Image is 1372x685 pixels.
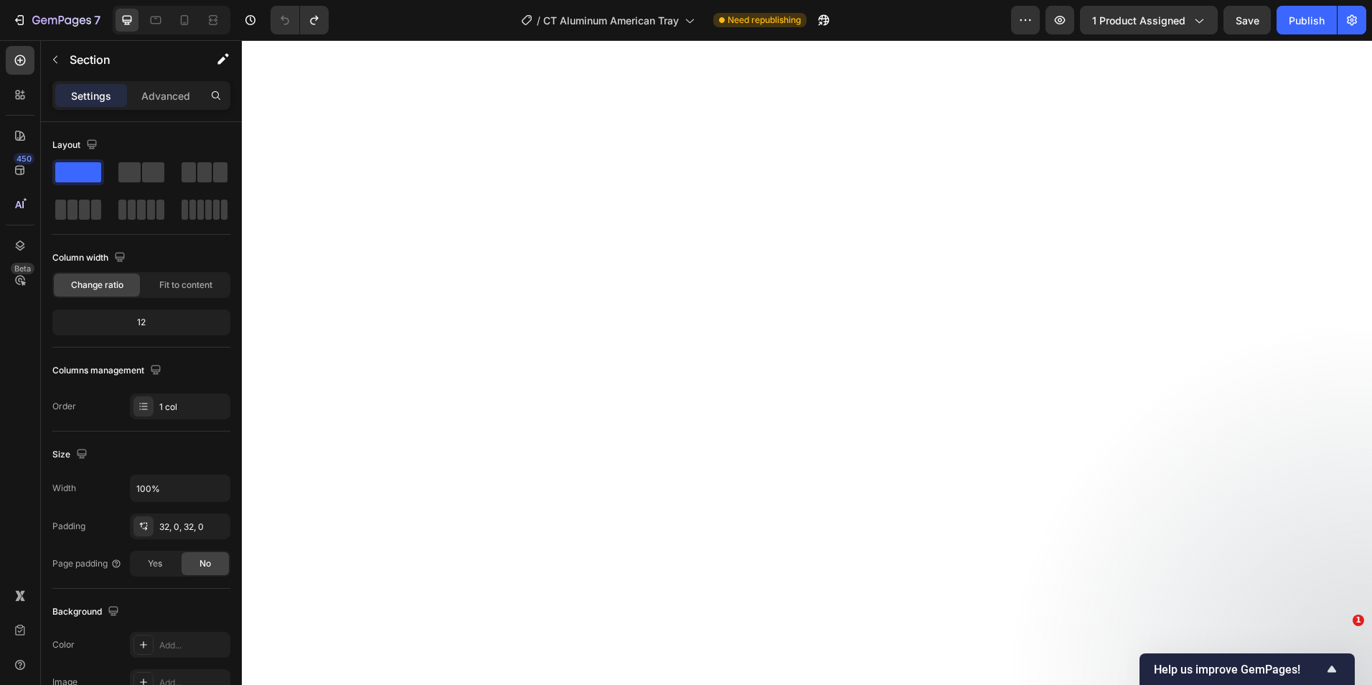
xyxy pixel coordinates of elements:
[52,445,90,465] div: Size
[1353,615,1364,626] span: 1
[52,638,75,651] div: Color
[71,88,111,103] p: Settings
[71,279,123,292] span: Change ratio
[131,475,230,501] input: Auto
[1092,13,1185,28] span: 1 product assigned
[537,13,540,28] span: /
[1154,663,1323,676] span: Help us improve GemPages!
[1236,14,1259,27] span: Save
[159,639,227,652] div: Add...
[148,557,162,570] span: Yes
[199,557,211,570] span: No
[242,40,1372,685] iframe: Design area
[55,312,227,332] div: 12
[52,400,76,413] div: Order
[14,153,34,164] div: 450
[1080,6,1218,34] button: 1 product assigned
[1277,6,1337,34] button: Publish
[94,11,100,29] p: 7
[1323,636,1358,671] iframe: Intercom live chat
[52,248,128,268] div: Column width
[159,401,227,414] div: 1 col
[52,361,164,381] div: Columns management
[52,136,100,155] div: Layout
[11,263,34,274] div: Beta
[52,557,122,570] div: Page padding
[728,14,801,27] span: Need republishing
[52,520,85,533] div: Padding
[70,51,187,68] p: Section
[6,6,107,34] button: 7
[52,602,122,622] div: Background
[1154,661,1340,678] button: Show survey - Help us improve GemPages!
[271,6,329,34] div: Undo/Redo
[52,482,76,495] div: Width
[1289,13,1325,28] div: Publish
[543,13,679,28] span: CT Aluminum American Tray
[159,279,212,292] span: Fit to content
[1223,6,1271,34] button: Save
[141,88,190,103] p: Advanced
[159,521,227,533] div: 32, 0, 32, 0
